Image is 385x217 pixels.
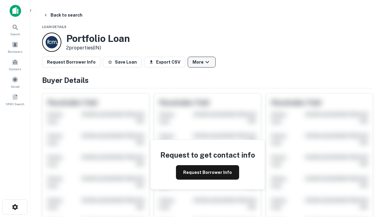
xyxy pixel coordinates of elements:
[11,84,20,89] span: Saved
[2,91,28,108] a: SREO Search
[8,49,22,54] span: Borrowers
[10,5,21,17] img: capitalize-icon.png
[355,149,385,178] iframe: Chat Widget
[42,57,100,68] button: Request Borrower Info
[2,21,28,38] a: Search
[103,57,142,68] button: Save Loan
[188,57,216,68] button: More
[160,149,255,160] h4: Request to get contact info
[2,74,28,90] a: Saved
[42,75,373,86] h4: Buyer Details
[10,32,20,36] span: Search
[41,10,85,20] button: Back to search
[66,44,130,52] p: 2 properties (IN)
[176,165,239,180] button: Request Borrower Info
[6,102,24,106] span: SREO Search
[144,57,185,68] button: Export CSV
[66,33,130,44] h3: Portfolio Loan
[42,25,66,29] span: Loan Details
[2,56,28,73] a: Contacts
[9,67,21,71] span: Contacts
[2,39,28,55] a: Borrowers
